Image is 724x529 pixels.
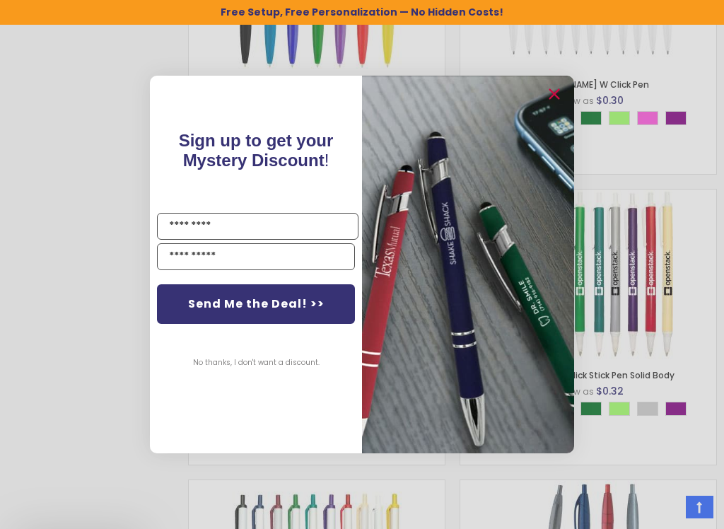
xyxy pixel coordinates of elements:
[179,131,334,170] span: !
[157,284,355,324] button: Send Me the Deal! >>
[543,83,566,105] button: Close dialog
[362,76,574,453] img: pop-up-image
[179,131,334,170] span: Sign up to get your Mystery Discount
[186,345,327,380] button: No thanks, I don't want a discount.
